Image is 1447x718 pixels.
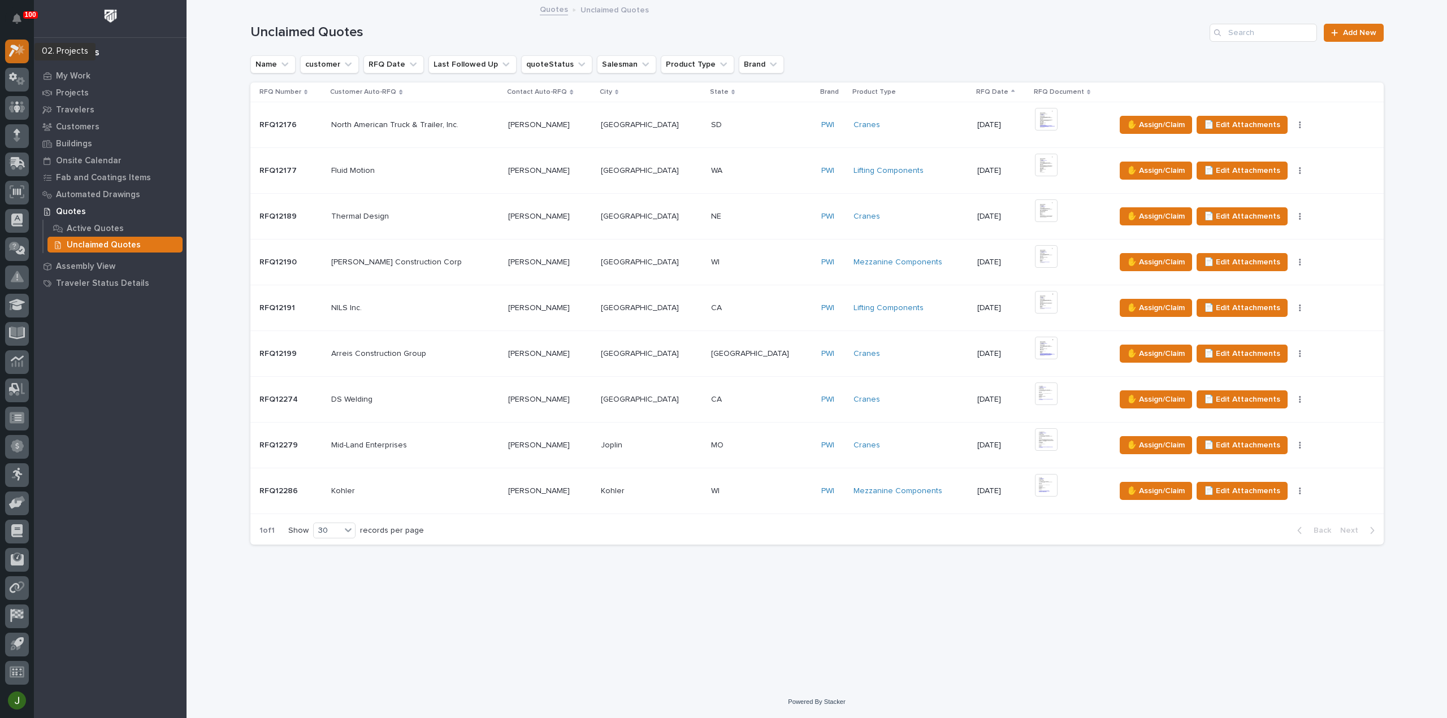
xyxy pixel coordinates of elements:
p: RFQ12199 [259,347,299,359]
p: [GEOGRAPHIC_DATA] [711,347,791,359]
a: My Work [34,67,187,84]
div: Notifications100 [14,14,29,32]
p: City [600,86,612,98]
p: [PERSON_NAME] [508,347,572,359]
p: [PERSON_NAME] [508,393,572,404]
p: [PERSON_NAME] Construction Corp [331,255,464,267]
p: [PERSON_NAME] [508,301,572,313]
a: PWI [821,166,834,176]
p: Mid-Land Enterprises [331,438,409,450]
p: [DATE] [977,258,1026,267]
span: 📄 Edit Attachments [1204,164,1280,177]
a: PWI [821,349,834,359]
p: RFQ Date [976,86,1008,98]
a: Lifting Components [854,303,924,313]
button: Last Followed Up [428,55,517,73]
a: Cranes [854,395,880,404]
p: [PERSON_NAME] [508,164,572,176]
button: ✋ Assign/Claim [1120,162,1192,180]
tr: RFQ12190RFQ12190 [PERSON_NAME] Construction Corp[PERSON_NAME] Construction Corp [PERSON_NAME][PER... [250,240,1384,285]
a: Onsite Calendar [34,152,187,169]
button: 📄 Edit Attachments [1197,207,1288,225]
span: 📄 Edit Attachments [1204,484,1280,498]
a: Cranes [854,349,880,359]
a: Unclaimed Quotes [44,237,187,253]
button: ✋ Assign/Claim [1120,299,1192,317]
p: Arreis Construction Group [331,347,428,359]
p: Kohler [601,484,627,496]
button: users-avatar [5,689,29,712]
a: Assembly View [34,258,187,275]
button: 📄 Edit Attachments [1197,162,1288,180]
p: 1 of 1 [250,517,284,545]
p: Customers [56,122,99,132]
span: ✋ Assign/Claim [1127,393,1185,406]
a: Traveler Status Details [34,275,187,291]
a: Active Quotes [44,220,187,236]
button: 📄 Edit Attachments [1197,116,1288,134]
p: RFQ12191 [259,301,297,313]
p: [GEOGRAPHIC_DATA] [601,118,681,130]
p: [DATE] [977,166,1026,176]
p: [DATE] [977,303,1026,313]
a: Quotes [540,2,568,15]
span: 📄 Edit Attachments [1204,347,1280,360]
p: [PERSON_NAME] [508,118,572,130]
span: Add New [1343,29,1376,37]
tr: RFQ12177RFQ12177 Fluid MotionFluid Motion [PERSON_NAME][PERSON_NAME] [GEOGRAPHIC_DATA][GEOGRAPHIC... [250,148,1384,194]
a: PWI [821,395,834,404]
p: Projects [56,88,89,98]
p: RFQ12279 [259,438,300,450]
p: [GEOGRAPHIC_DATA] [601,301,681,313]
p: RFQ12176 [259,118,299,130]
button: ✋ Assign/Claim [1120,345,1192,363]
span: ✋ Assign/Claim [1127,255,1185,269]
p: [DATE] [977,212,1026,221]
a: Cranes [854,212,880,221]
tr: RFQ12176RFQ12176 North American Truck & Trailer, Inc.North American Truck & Trailer, Inc. [PERSON... [250,102,1384,148]
p: WA [711,164,725,176]
p: [DATE] [977,441,1026,450]
a: Add New [1324,24,1383,42]
button: 📄 Edit Attachments [1197,436,1288,454]
a: Lifting Components [854,166,924,176]
p: My Work [56,71,90,81]
p: Brand [820,86,839,98]
p: WI [711,484,722,496]
a: Cranes [854,441,880,450]
p: [GEOGRAPHIC_DATA] [601,393,681,404]
p: NILS Inc. [331,301,364,313]
button: ✋ Assign/Claim [1120,482,1192,500]
p: Product Type [852,86,896,98]
a: Automated Drawings [34,186,187,203]
p: RFQ Document [1034,86,1084,98]
p: Unclaimed Quotes [67,240,141,250]
span: 📄 Edit Attachments [1204,210,1280,223]
p: Travelers [56,105,94,115]
a: PWI [821,486,834,496]
div: 30 [314,525,341,537]
p: NE [711,210,723,221]
a: Customers [34,118,187,135]
p: Automated Drawings [56,190,140,200]
h1: Unclaimed Quotes [250,24,1206,41]
span: ✋ Assign/Claim [1127,484,1185,498]
p: [GEOGRAPHIC_DATA] [601,210,681,221]
button: Name [250,55,296,73]
p: [DATE] [977,120,1026,130]
a: PWI [821,303,834,313]
tr: RFQ12274RFQ12274 DS WeldingDS Welding [PERSON_NAME][PERSON_NAME] [GEOGRAPHIC_DATA][GEOGRAPHIC_DAT... [250,377,1384,423]
span: ✋ Assign/Claim [1127,118,1185,132]
p: RFQ12177 [259,164,299,176]
button: quoteStatus [521,55,592,73]
p: RFQ12286 [259,484,300,496]
a: Mezzanine Components [854,258,942,267]
div: 02. Projects [43,47,99,59]
span: ✋ Assign/Claim [1127,438,1185,452]
p: [PERSON_NAME] [508,484,572,496]
span: 📄 Edit Attachments [1204,301,1280,315]
p: Onsite Calendar [56,156,122,166]
p: Unclaimed Quotes [580,3,649,15]
a: Projects [34,84,187,101]
span: 📄 Edit Attachments [1204,255,1280,269]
